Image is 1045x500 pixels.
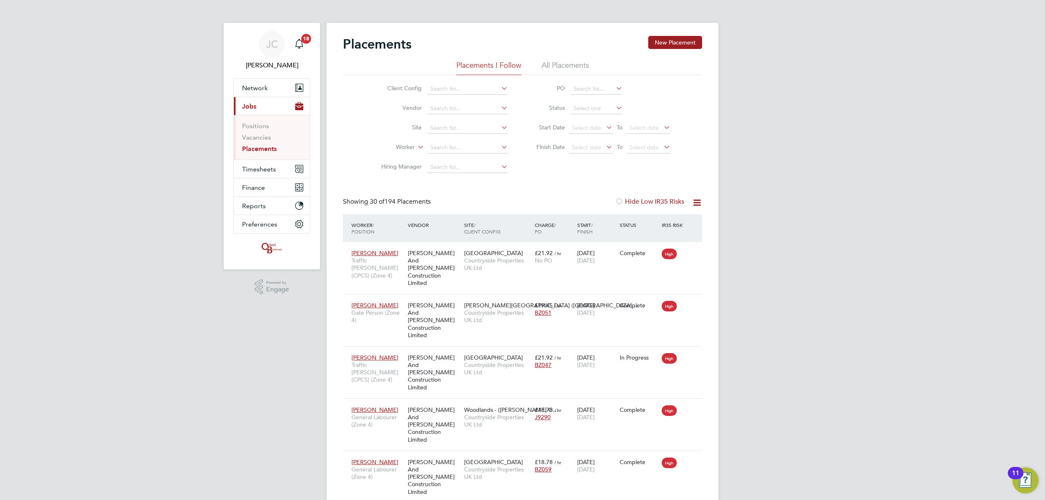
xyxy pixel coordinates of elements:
button: Timesheets [234,160,310,178]
span: [PERSON_NAME] [351,458,398,466]
span: JC [266,39,278,49]
span: £21.92 [535,249,553,257]
span: [DATE] [577,309,595,316]
div: Charge [533,218,575,239]
span: Network [242,84,268,92]
span: / hr [554,407,561,413]
input: Search for... [427,83,508,95]
div: 11 [1012,473,1019,484]
button: Network [234,79,310,97]
div: Start [575,218,618,239]
div: Worker [349,218,406,239]
span: Select date [629,124,659,131]
input: Select one [571,103,623,114]
a: [PERSON_NAME]Traffic [PERSON_NAME] (CPCS) (Zone 4)[PERSON_NAME] And [PERSON_NAME] Construction Li... [349,245,702,252]
button: Reports [234,197,310,215]
span: / PO [535,222,556,235]
a: 18 [291,31,307,57]
a: [PERSON_NAME]General Labourer (Zone 4)[PERSON_NAME] And [PERSON_NAME] Construction LimitedWoodlan... [349,402,702,409]
a: JC[PERSON_NAME] [233,31,310,70]
div: [DATE] [575,402,618,425]
div: [DATE] [575,245,618,268]
span: [PERSON_NAME][GEOGRAPHIC_DATA] ([GEOGRAPHIC_DATA]… [464,302,638,309]
div: [PERSON_NAME] And [PERSON_NAME] Construction Limited [406,298,462,343]
li: All Placements [542,60,589,75]
span: Countryside Properties UK Ltd [464,309,531,324]
button: Jobs [234,97,310,115]
span: / Client Config [464,222,500,235]
div: Complete [620,406,658,413]
input: Search for... [427,142,508,153]
div: IR35 Risk [660,218,688,232]
div: [PERSON_NAME] And [PERSON_NAME] Construction Limited [406,454,462,500]
span: No PO [535,257,552,264]
label: Start Date [528,124,565,131]
span: £18.78 [535,458,553,466]
span: / hr [554,459,561,465]
span: Powered by [266,279,289,286]
span: 18 [301,34,311,44]
div: Site [462,218,533,239]
span: Preferences [242,220,277,228]
span: £21.92 [535,354,553,361]
span: Jobs [242,102,256,110]
span: 30 of [370,198,385,206]
div: Complete [620,458,658,466]
label: Finish Date [528,143,565,151]
a: Positions [242,122,269,130]
button: New Placement [648,36,702,49]
span: 194 Placements [370,198,431,206]
span: Select date [629,144,659,151]
span: Countryside Properties UK Ltd [464,466,531,480]
button: Preferences [234,215,310,233]
span: [GEOGRAPHIC_DATA] [464,458,523,466]
label: Client Config [375,84,422,92]
span: J9290 [535,413,551,421]
span: [DATE] [577,413,595,421]
span: Traffic [PERSON_NAME] (CPCS) (Zone 4) [351,361,404,384]
label: Site [375,124,422,131]
span: High [662,405,677,416]
label: Worker [368,143,415,151]
button: Finance [234,178,310,196]
span: Select date [572,124,601,131]
span: Countryside Properties UK Ltd [464,413,531,428]
span: [PERSON_NAME] [351,406,398,413]
a: Placements [242,145,277,153]
span: James Crawley [233,60,310,70]
span: General Labourer (Zone 4) [351,413,404,428]
label: Hide Low IR35 Risks [615,198,684,206]
div: Complete [620,302,658,309]
div: [PERSON_NAME] And [PERSON_NAME] Construction Limited [406,245,462,291]
span: BZ047 [535,361,551,369]
a: Powered byEngage [255,279,289,295]
div: Jobs [234,115,310,160]
div: Complete [620,249,658,257]
label: PO [528,84,565,92]
button: Open Resource Center, 11 new notifications [1012,467,1038,493]
span: High [662,353,677,364]
span: High [662,249,677,259]
span: £18.78 [535,406,553,413]
label: Status [528,104,565,111]
span: / Finish [577,222,593,235]
span: Gate Person (Zone 4) [351,309,404,324]
span: [GEOGRAPHIC_DATA] [464,354,523,361]
span: Woodlands - ([PERSON_NAME] G… [464,406,558,413]
span: / hr [554,302,561,309]
div: [PERSON_NAME] And [PERSON_NAME] Construction Limited [406,402,462,447]
div: [PERSON_NAME] And [PERSON_NAME] Construction Limited [406,350,462,395]
span: Reports [242,202,266,210]
input: Search for... [571,83,623,95]
span: [PERSON_NAME] [351,302,398,309]
span: BZ059 [535,466,551,473]
a: [PERSON_NAME]Gate Person (Zone 4)[PERSON_NAME] And [PERSON_NAME] Construction Limited[PERSON_NAME... [349,297,702,304]
label: Vendor [375,104,422,111]
a: [PERSON_NAME]General Labourer (Zone 4)[PERSON_NAME] And [PERSON_NAME] Construction Limited[GEOGRA... [349,454,702,461]
span: High [662,458,677,468]
div: In Progress [620,354,658,361]
span: [DATE] [577,466,595,473]
span: BZ051 [535,309,551,316]
span: [DATE] [577,257,595,264]
span: To [614,122,625,133]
